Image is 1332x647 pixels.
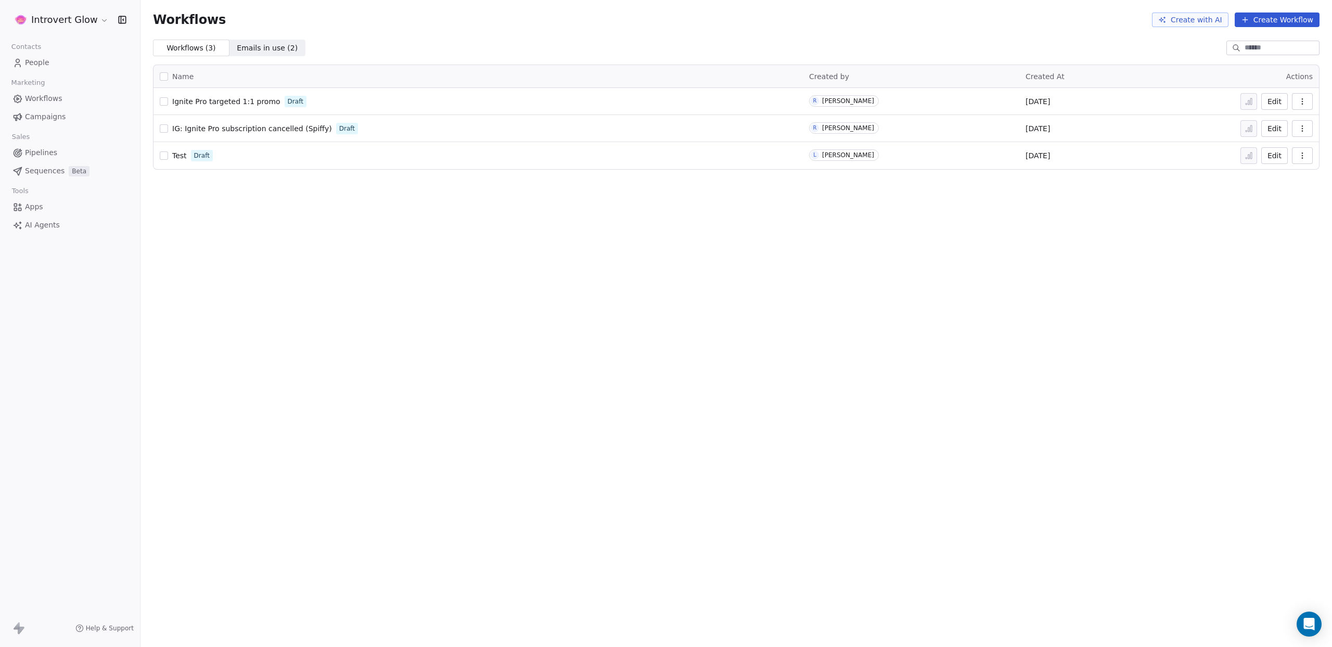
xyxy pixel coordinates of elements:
[1026,72,1065,81] span: Created At
[25,93,62,104] span: Workflows
[809,72,849,81] span: Created by
[1286,72,1313,81] span: Actions
[172,124,332,133] span: IG: Ignite Pro subscription cancelled (Spiffy)
[8,54,132,71] a: People
[153,12,226,27] span: Workflows
[8,162,132,180] a: SequencesBeta
[339,124,355,133] span: Draft
[1297,612,1322,637] div: Open Intercom Messenger
[69,166,89,176] span: Beta
[172,123,332,134] a: IG: Ignite Pro subscription cancelled (Spiffy)
[25,57,49,68] span: People
[172,97,280,106] span: Ignite Pro targeted 1:1 promo
[172,96,280,107] a: Ignite Pro targeted 1:1 promo
[813,124,817,132] div: R
[25,111,66,122] span: Campaigns
[25,147,57,158] span: Pipelines
[1261,147,1288,164] button: Edit
[15,14,27,26] img: Introvert%20GLOW%20Logo%20250%20x%20250.png
[172,71,194,82] span: Name
[75,624,134,632] a: Help & Support
[194,151,210,160] span: Draft
[8,144,132,161] a: Pipelines
[1152,12,1228,27] button: Create with AI
[8,90,132,107] a: Workflows
[25,201,43,212] span: Apps
[172,151,187,160] span: Test
[31,13,98,27] span: Introvert Glow
[7,183,33,199] span: Tools
[172,150,187,161] a: Test
[237,43,298,54] span: Emails in use ( 2 )
[813,151,816,159] div: L
[7,75,49,91] span: Marketing
[8,198,132,215] a: Apps
[8,108,132,125] a: Campaigns
[288,97,303,106] span: Draft
[86,624,134,632] span: Help & Support
[12,11,111,29] button: Introvert Glow
[25,166,65,176] span: Sequences
[1026,123,1050,134] span: [DATE]
[1261,93,1288,110] button: Edit
[813,97,817,105] div: R
[822,97,874,105] div: [PERSON_NAME]
[1026,96,1050,107] span: [DATE]
[25,220,60,231] span: AI Agents
[822,124,874,132] div: [PERSON_NAME]
[7,129,34,145] span: Sales
[7,39,46,55] span: Contacts
[1235,12,1320,27] button: Create Workflow
[822,151,874,159] div: [PERSON_NAME]
[8,217,132,234] a: AI Agents
[1261,120,1288,137] button: Edit
[1026,150,1050,161] span: [DATE]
